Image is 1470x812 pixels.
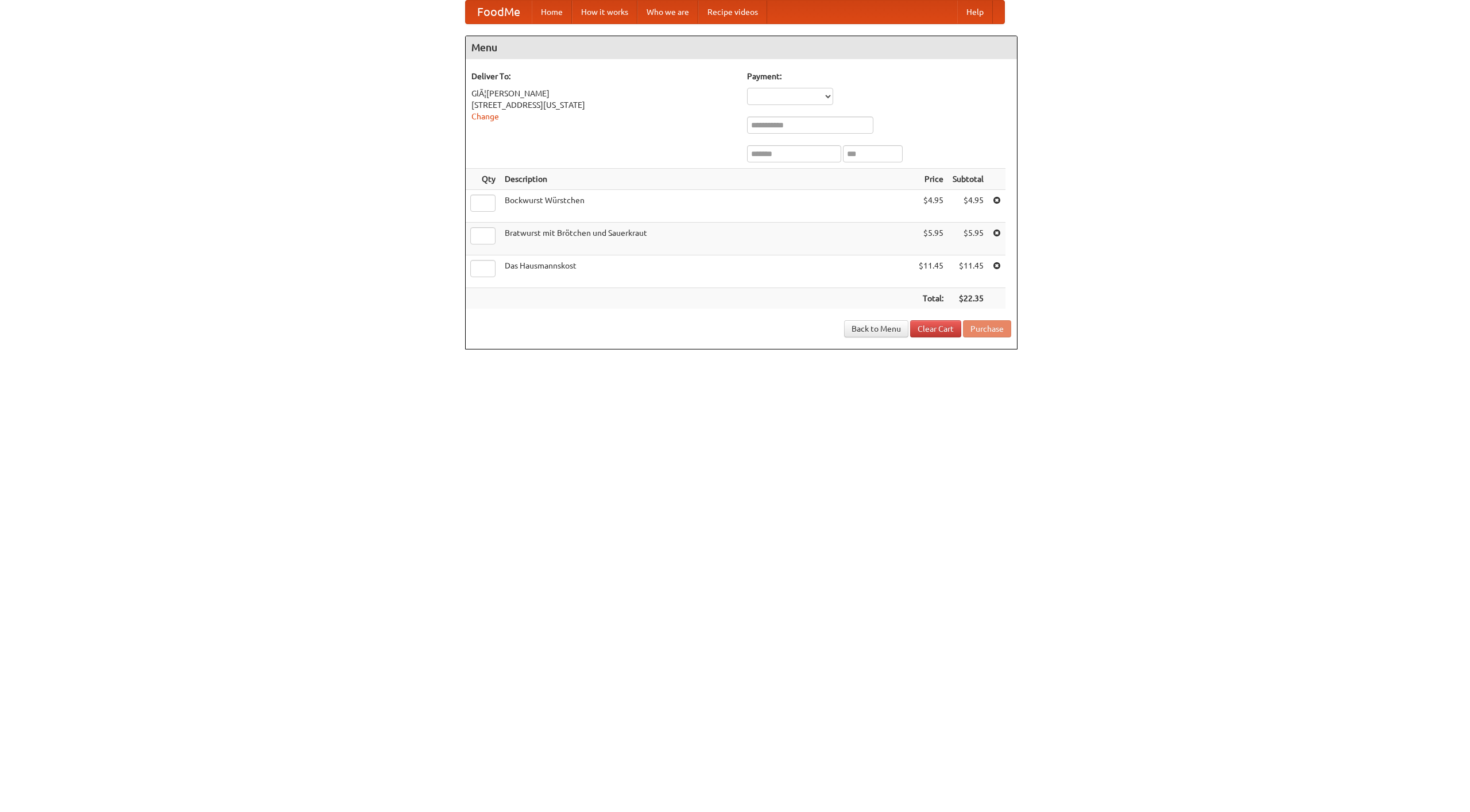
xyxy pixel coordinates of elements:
[914,288,948,309] th: Total:
[466,36,1017,59] h4: Menu
[948,223,988,255] td: $5.95
[914,169,948,190] th: Price
[637,1,698,24] a: Who we are
[948,169,988,190] th: Subtotal
[471,99,736,111] div: [STREET_ADDRESS][US_STATE]
[500,255,914,288] td: Das Hausmannskost
[500,169,914,190] th: Description
[914,223,948,255] td: $5.95
[948,190,988,223] td: $4.95
[471,88,736,99] div: GlÃ¦[PERSON_NAME]
[844,320,908,337] a: Back to Menu
[948,255,988,288] td: $11.45
[698,1,767,24] a: Recipe videos
[963,320,1011,337] button: Purchase
[532,1,572,24] a: Home
[957,1,993,24] a: Help
[914,255,948,288] td: $11.45
[471,112,499,121] a: Change
[572,1,637,24] a: How it works
[747,71,1011,82] h5: Payment:
[914,190,948,223] td: $4.95
[500,223,914,255] td: Bratwurst mit Brötchen und Sauerkraut
[466,169,500,190] th: Qty
[500,190,914,223] td: Bockwurst Würstchen
[910,320,961,337] a: Clear Cart
[948,288,988,309] th: $22.35
[471,71,736,82] h5: Deliver To:
[466,1,532,24] a: FoodMe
